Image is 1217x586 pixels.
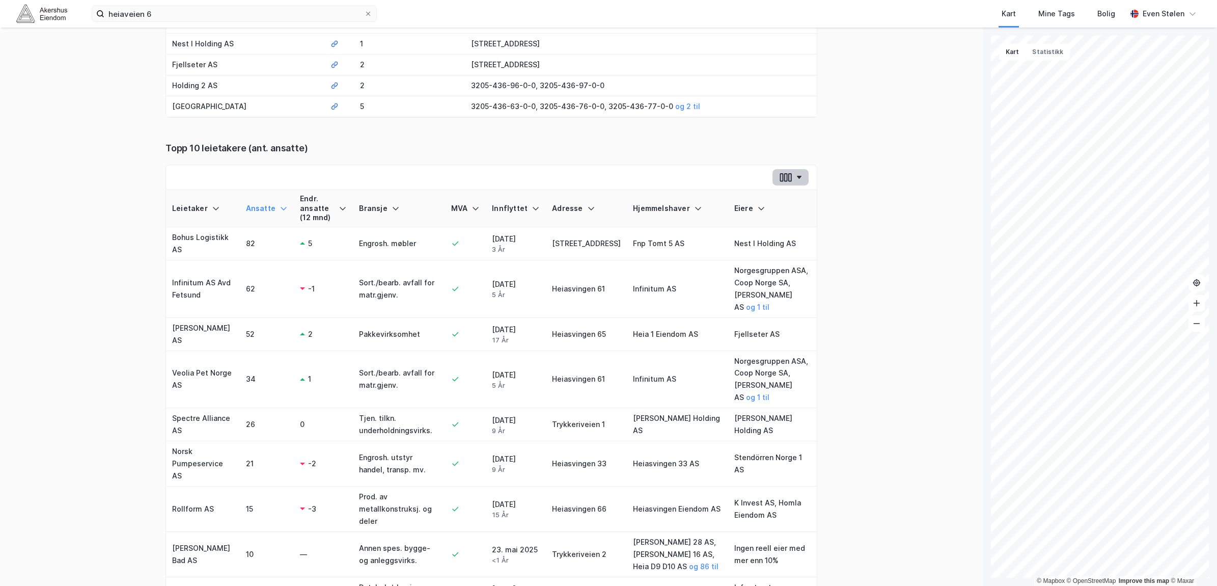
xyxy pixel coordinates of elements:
div: 15 År [492,511,540,519]
td: Rollform AS [166,487,240,532]
td: Prod. av metallkonstruksj. og deler [353,487,445,532]
div: — [300,548,347,561]
div: Innflyttet [492,204,540,214]
input: Søk på adresse, matrikkel, gårdeiere, leietakere eller personer [104,6,364,21]
td: Fjellseter AS [728,318,817,351]
div: 2 [308,328,313,340]
div: Endr. ansatte (12 mnd) [300,194,347,223]
div: [DATE] [492,233,540,254]
td: Sort./bearb. avfall for matr.gjenv. [353,260,445,318]
td: Bohus Logistikk AS [166,227,240,260]
td: Infinitum AS [627,260,728,318]
td: 2 [354,75,465,96]
div: [DATE] [492,453,540,474]
div: Ansatte [246,204,288,214]
td: 5 [354,96,465,117]
div: Hjemmelshaver [633,204,722,214]
div: 23. mai 2025 [492,544,540,565]
td: Infinitum AS Avd Fetsund [166,260,240,318]
td: Engrosh. møbler [353,227,445,260]
td: Spectre Alliance AS [166,408,240,441]
div: Leietaker [172,204,234,214]
td: [STREET_ADDRESS] [465,55,817,75]
div: [DATE] [492,324,540,344]
td: Pakkevirksomhet [353,318,445,351]
td: Stendörren Norge 1 AS [728,441,817,487]
div: Bolig [1097,8,1115,20]
div: Bransje [359,204,438,214]
td: [PERSON_NAME] AS [166,318,240,351]
td: [STREET_ADDRESS] [465,34,817,55]
div: 9 År [492,465,540,474]
td: Heiasvingen 66 [546,487,627,532]
div: Norgesgruppen ASA, Coop Norge SA, [PERSON_NAME] AS [734,264,811,313]
div: 9 År [492,427,540,435]
td: Tjen. tilkn. underholdningsvirks. [353,408,445,441]
div: -2 [308,458,316,470]
td: [STREET_ADDRESS] [546,227,627,260]
td: 62 [240,260,294,318]
td: Veolia Pet Norge AS [166,351,240,409]
button: Kart [999,44,1026,60]
td: 3205-436-96-0-0, 3205-436-97-0-0 [465,75,817,96]
td: 1 [354,34,465,55]
div: [DATE] [492,278,540,299]
div: 0 [300,418,347,431]
td: Fnp Tomt 5 AS [627,227,728,260]
td: [GEOGRAPHIC_DATA] [166,96,324,117]
td: Heiasvingen Eiendom AS [627,487,728,532]
div: Eiere [734,204,811,214]
div: [DATE] [492,498,540,519]
td: Ingen reell eier med mer enn 10% [728,532,817,577]
td: Nest I Holding AS [166,34,324,55]
div: [PERSON_NAME] 28 AS, [PERSON_NAME] 16 AS, Heia D9 D10 AS [633,536,722,573]
div: <1 År [492,556,540,565]
td: Infinitum AS [627,351,728,409]
div: [DATE] [492,369,540,390]
td: Norsk Pumpeservice AS [166,441,240,487]
td: Heiasvingen 33 AS [627,441,728,487]
td: 10 [240,532,294,577]
td: Fjellseter AS [166,55,324,75]
div: Norgesgruppen ASA, Coop Norge SA, [PERSON_NAME] AS [734,355,811,404]
td: Heiasvingen 33 [546,441,627,487]
a: Mapbox [1037,577,1065,584]
td: [PERSON_NAME] Holding AS [627,408,728,441]
td: [PERSON_NAME] Bad AS [166,532,240,577]
div: MVA [451,204,480,214]
td: Heiasvingen 61 [546,260,627,318]
div: 5 År [492,290,540,299]
div: Kart [1002,8,1016,20]
div: Mine Tags [1038,8,1075,20]
td: 82 [240,227,294,260]
td: Engrosh. utstyr handel, transp. mv. [353,441,445,487]
td: 2 [354,55,465,75]
div: [DATE] [492,414,540,435]
div: 1 [308,373,311,385]
td: 26 [240,408,294,441]
td: Holding 2 AS [166,75,324,96]
td: 21 [240,441,294,487]
td: Trykkeriveien 1 [546,408,627,441]
a: Improve this map [1119,577,1169,584]
div: Kontrollprogram for chat [1166,537,1217,586]
div: -1 [308,283,315,295]
div: Even Stølen [1143,8,1184,20]
td: Nest I Holding AS [728,227,817,260]
td: [PERSON_NAME] Holding AS [728,408,817,441]
div: 5 [308,237,312,250]
button: Statistikk [1026,44,1070,60]
a: OpenStreetMap [1067,577,1116,584]
iframe: Chat Widget [1166,537,1217,586]
div: 3205-436-63-0-0, 3205-436-76-0-0, 3205-436-77-0-0 [471,100,811,113]
td: 34 [240,351,294,409]
td: Annen spes. bygge- og anleggsvirks. [353,532,445,577]
td: Sort./bearb. avfall for matr.gjenv. [353,351,445,409]
div: Adresse [552,204,621,214]
td: Heiasvingen 65 [546,318,627,351]
td: Trykkeriveien 2 [546,532,627,577]
td: 52 [240,318,294,351]
div: 17 År [492,336,540,344]
div: 3 År [492,245,540,254]
div: 5 År [492,381,540,390]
